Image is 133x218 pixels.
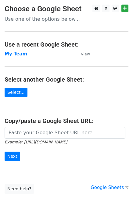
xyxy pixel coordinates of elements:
[81,52,90,56] small: View
[91,185,128,190] a: Google Sheets
[5,76,128,83] h4: Select another Google Sheet:
[5,5,128,13] h3: Choose a Google Sheet
[75,51,90,57] a: View
[5,127,125,139] input: Paste your Google Sheet URL here
[5,152,20,161] input: Next
[5,16,128,22] p: Use one of the options below...
[5,184,34,194] a: Need help?
[5,140,67,144] small: Example: [URL][DOMAIN_NAME]
[5,41,128,48] h4: Use a recent Google Sheet:
[5,88,27,97] a: Select...
[5,51,27,57] a: My Team
[5,117,128,125] h4: Copy/paste a Google Sheet URL:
